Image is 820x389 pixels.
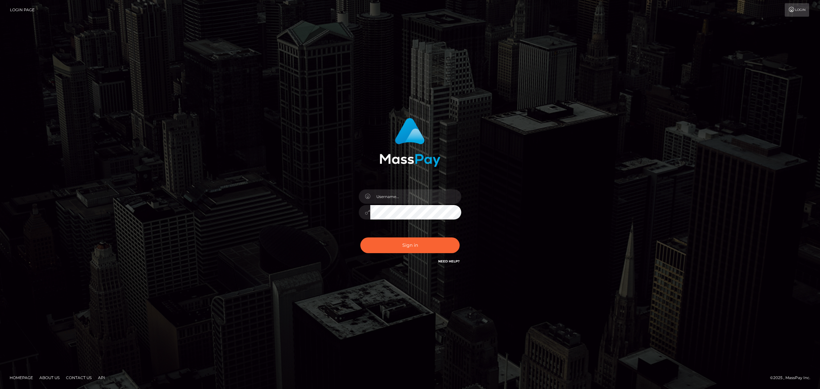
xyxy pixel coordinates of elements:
[63,373,94,383] a: Contact Us
[10,3,35,17] a: Login Page
[785,3,809,17] a: Login
[370,189,461,204] input: Username...
[770,374,815,381] div: © 2025 , MassPay Inc.
[380,118,440,167] img: MassPay Login
[360,237,460,253] button: Sign in
[95,373,108,383] a: API
[438,259,460,263] a: Need Help?
[7,373,36,383] a: Homepage
[37,373,62,383] a: About Us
